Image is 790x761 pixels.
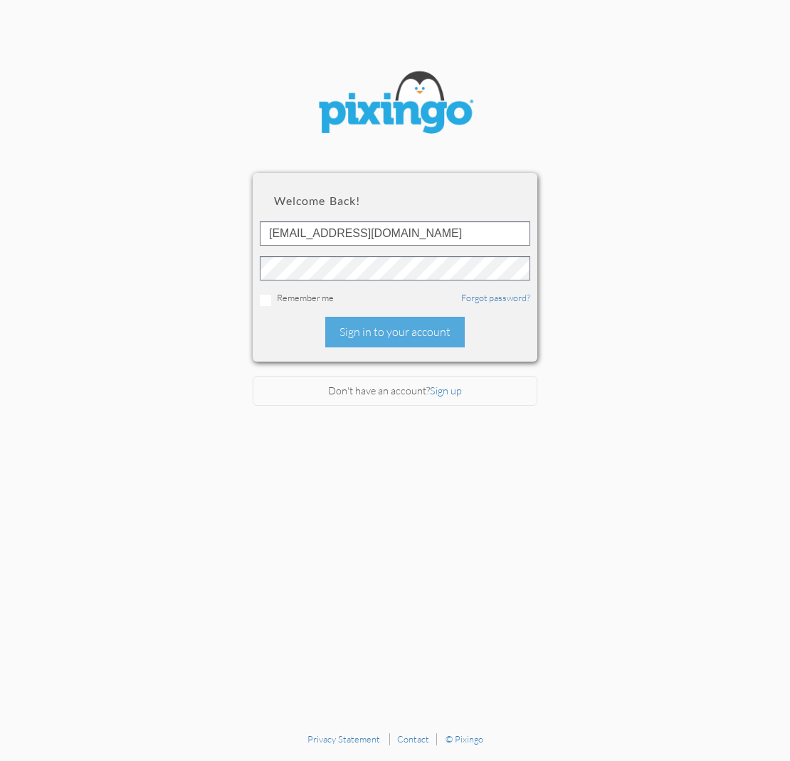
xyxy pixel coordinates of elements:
div: Don't have an account? [253,376,537,406]
div: Sign in to your account [325,317,465,347]
a: Sign up [430,384,462,397]
input: ID or Email [260,221,530,246]
img: pixingo logo [310,64,480,145]
iframe: Chat [789,760,790,761]
a: Contact [397,733,429,745]
a: Forgot password? [461,292,530,303]
div: Remember me [260,291,530,306]
a: © Pixingo [446,733,483,745]
h2: Welcome back! [274,194,516,207]
a: Privacy Statement [307,733,380,745]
